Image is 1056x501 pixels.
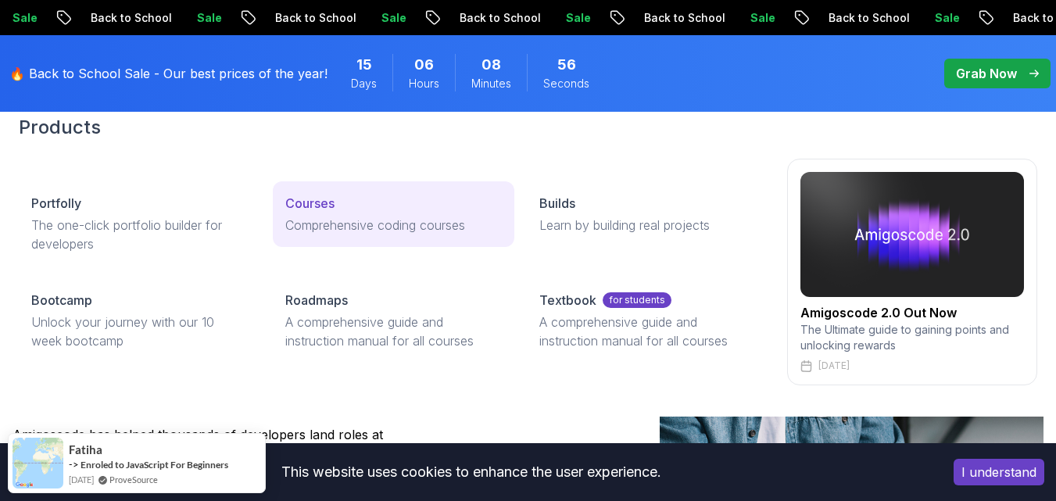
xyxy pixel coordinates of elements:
[109,473,158,486] a: ProveSource
[539,291,596,310] p: Textbook
[818,360,850,372] p: [DATE]
[553,10,603,26] p: Sale
[539,216,756,234] p: Learn by building real projects
[543,76,589,91] span: Seconds
[409,76,439,91] span: Hours
[787,159,1037,385] a: amigoscode 2.0Amigoscode 2.0 Out NowThe Ultimate guide to gaining points and unlocking rewards[DATE]
[31,194,81,213] p: Portfolly
[19,278,260,363] a: BootcampUnlock your journey with our 10 week bootcamp
[815,10,922,26] p: Back to School
[471,76,511,91] span: Minutes
[285,216,502,234] p: Comprehensive coding courses
[603,292,671,308] p: for students
[956,64,1017,83] p: Grab Now
[954,459,1044,485] button: Accept cookies
[81,459,228,471] a: Enroled to JavaScript For Beginners
[13,438,63,488] img: provesource social proof notification image
[631,10,737,26] p: Back to School
[922,10,972,26] p: Sale
[539,194,575,213] p: Builds
[9,64,328,83] p: 🔥 Back to School Sale - Our best prices of the year!
[273,181,514,247] a: CoursesComprehensive coding courses
[527,181,768,247] a: BuildsLearn by building real projects
[800,303,1024,322] h2: Amigoscode 2.0 Out Now
[285,313,502,350] p: A comprehensive guide and instruction manual for all courses
[539,313,756,350] p: A comprehensive guide and instruction manual for all courses
[12,455,930,489] div: This website uses cookies to enhance the user experience.
[69,473,94,486] span: [DATE]
[273,278,514,363] a: RoadmapsA comprehensive guide and instruction manual for all courses
[285,194,335,213] p: Courses
[262,10,368,26] p: Back to School
[737,10,787,26] p: Sale
[800,322,1024,353] p: The Ultimate guide to gaining points and unlocking rewards
[446,10,553,26] p: Back to School
[31,313,248,350] p: Unlock your journey with our 10 week bootcamp
[69,458,79,471] span: ->
[31,216,248,253] p: The one-click portfolio builder for developers
[414,54,434,76] span: 6 Hours
[31,291,92,310] p: Bootcamp
[527,278,768,363] a: Textbookfor studentsA comprehensive guide and instruction manual for all courses
[557,54,576,76] span: 56 Seconds
[19,115,1037,140] h2: Products
[69,443,102,456] span: Fatiha
[800,172,1024,297] img: amigoscode 2.0
[368,10,418,26] p: Sale
[19,181,260,266] a: PortfollyThe one-click portfolio builder for developers
[356,54,372,76] span: 15 Days
[77,10,184,26] p: Back to School
[184,10,234,26] p: Sale
[13,425,388,500] p: Amigoscode has helped thousands of developers land roles at Amazon, Starling Bank, Mercado Livre,...
[351,76,377,91] span: Days
[285,291,348,310] p: Roadmaps
[481,54,501,76] span: 8 Minutes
